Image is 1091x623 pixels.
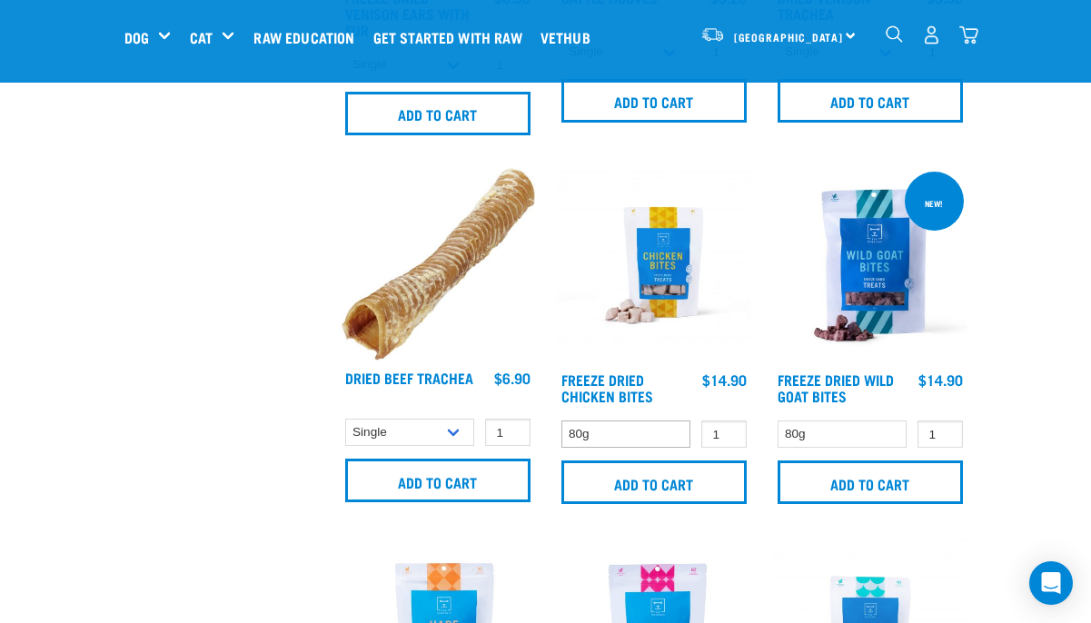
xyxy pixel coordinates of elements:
div: $14.90 [702,371,747,388]
img: home-icon-1@2x.png [886,25,903,43]
img: RE Product Shoot 2023 Nov8581 [557,168,751,362]
input: 1 [485,419,531,447]
a: Dried Beef Trachea [345,373,473,381]
input: Add to cart [345,92,531,135]
a: Freeze Dried Chicken Bites [561,375,653,400]
div: $6.90 [494,370,531,386]
img: user.png [922,25,941,44]
input: 1 [917,420,963,449]
img: Trachea [341,168,535,361]
a: Dog [124,26,149,48]
a: Cat [190,26,213,48]
input: Add to cart [778,460,963,504]
img: Raw Essentials Freeze Dried Wild Goat Bites PetTreats Product Shot [773,168,967,362]
img: home-icon@2x.png [959,25,978,44]
input: Add to cart [345,459,531,502]
span: [GEOGRAPHIC_DATA] [734,34,844,40]
a: Freeze Dried Wild Goat Bites [778,375,894,400]
div: Open Intercom Messenger [1029,561,1073,605]
img: van-moving.png [700,26,725,43]
input: Add to cart [778,79,963,123]
div: $14.90 [918,371,963,388]
a: Get started with Raw [369,1,536,74]
a: Vethub [536,1,604,74]
input: Add to cart [561,79,747,123]
input: 1 [701,420,747,449]
input: Add to cart [561,460,747,504]
div: new! [917,190,951,217]
a: Raw Education [249,1,368,74]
